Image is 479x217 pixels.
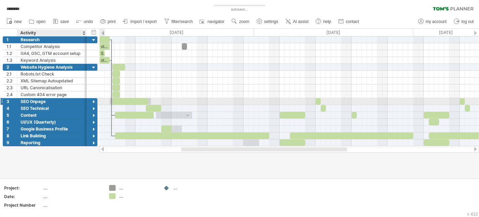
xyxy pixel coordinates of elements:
[7,78,17,84] div: 2.2
[84,19,93,24] span: undo
[21,57,83,64] div: Keyword Analysis
[21,43,83,50] div: Competitor Analysis
[239,19,249,24] span: zoom
[130,19,157,24] span: import / export
[21,119,83,125] div: UI/UX (Quarterly)
[21,50,83,57] div: GA4, GSC, GTM account setup
[21,91,83,98] div: Custom 404 error page
[314,17,333,26] a: help
[100,57,110,64] div: start
[21,139,83,146] div: Reporting
[43,185,101,191] div: ....
[337,17,361,26] a: contact
[5,17,24,26] a: new
[21,133,83,139] div: Link Building
[7,50,17,57] div: 1.2
[467,212,478,217] div: v 422
[21,126,83,132] div: Google Business Profile
[21,71,83,77] div: Robots.txt Check
[208,19,224,24] span: navigator
[417,17,449,26] a: my account
[7,43,17,50] div: 1.1
[462,19,474,24] span: log out
[119,193,156,199] div: ....
[162,17,195,26] a: filter/search
[7,98,17,105] div: 3
[98,17,118,26] a: print
[293,19,308,24] span: AI assist
[7,71,17,77] div: 2.1
[27,17,48,26] a: open
[43,202,101,208] div: ....
[60,19,69,24] span: save
[7,57,17,64] div: 1.3
[121,17,159,26] a: import / export
[7,64,17,70] div: 2
[21,78,83,84] div: XML Sitemap Autoupdated
[100,50,105,57] div: Start
[21,84,83,91] div: URL Canonicalisation
[264,19,278,24] span: settings
[7,36,17,43] div: 1
[4,185,42,191] div: Project:
[7,126,17,132] div: 7
[21,98,83,105] div: SEO Onpage
[21,112,83,118] div: Content
[255,17,280,26] a: settings
[36,19,46,24] span: open
[7,119,17,125] div: 6
[7,112,17,118] div: 5
[100,43,110,50] div: start
[74,17,95,26] a: undo
[21,105,83,112] div: SEO Technical
[21,36,83,43] div: Research
[230,17,251,26] a: zoom
[100,29,254,36] div: September 2025
[7,105,17,112] div: 4
[43,194,101,199] div: ....
[51,17,71,26] a: save
[21,64,83,70] div: Website Hygiene Analysis
[452,17,476,26] a: log out
[284,17,311,26] a: AI assist
[426,19,447,24] span: my account
[4,202,42,208] div: Project Number
[108,19,116,24] span: print
[7,139,17,146] div: 9
[7,84,17,91] div: 2.3
[173,185,211,191] div: ....
[119,185,156,191] div: ....
[14,19,22,24] span: new
[20,30,83,36] div: Activity
[323,19,331,24] span: help
[198,17,226,26] a: navigator
[172,19,193,24] span: filter/search
[7,91,17,98] div: 2.4
[4,194,42,199] div: Date:
[346,19,359,24] span: contact
[254,29,413,36] div: October 2025
[7,133,17,139] div: 8
[202,7,277,12] div: autosave...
